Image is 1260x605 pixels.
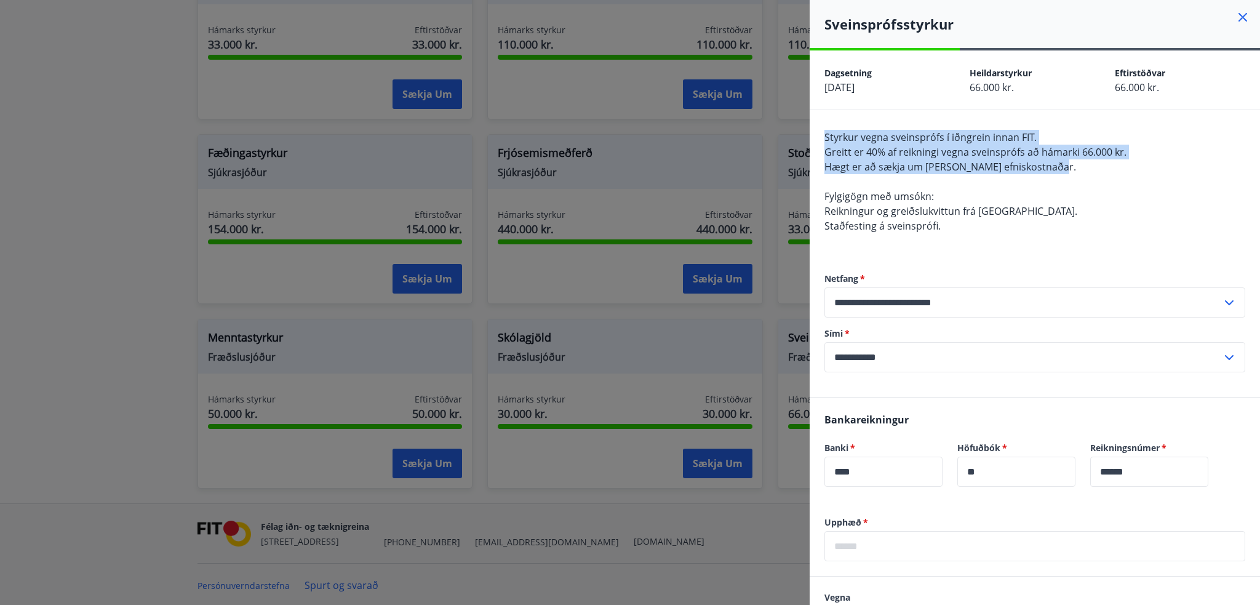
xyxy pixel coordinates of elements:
label: Vegna [824,591,1245,604]
label: Sími [824,327,1245,340]
span: Heildarstyrkur [970,67,1032,79]
span: [DATE] [824,81,855,94]
div: Upphæð [824,531,1245,561]
span: Greitt er 40% af reikningi vegna sveinsprófs að hámarki 66.000 kr. [824,145,1126,159]
label: Höfuðbók [957,442,1075,454]
label: Upphæð [824,516,1245,529]
label: Netfang [824,273,1245,285]
label: Banki [824,442,943,454]
label: Reikningsnúmer [1090,442,1208,454]
h4: Sveinsprófsstyrkur [824,15,1260,33]
span: 66.000 kr. [1115,81,1159,94]
span: Bankareikningur [824,413,909,427]
span: Dagsetning [824,67,872,79]
span: 66.000 kr. [970,81,1014,94]
span: Styrkur vegna sveinsprófs í iðngrein innan FIT. [824,130,1037,144]
span: Eftirstöðvar [1115,67,1165,79]
span: Hægt er að sækja um [PERSON_NAME] efniskostnaðar. [824,160,1076,174]
span: Reikningur og greiðslukvittun frá [GEOGRAPHIC_DATA]. [824,204,1077,218]
span: Staðfesting á sveinsprófi. [824,219,941,233]
span: Fylgigögn með umsókn: [824,190,934,203]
